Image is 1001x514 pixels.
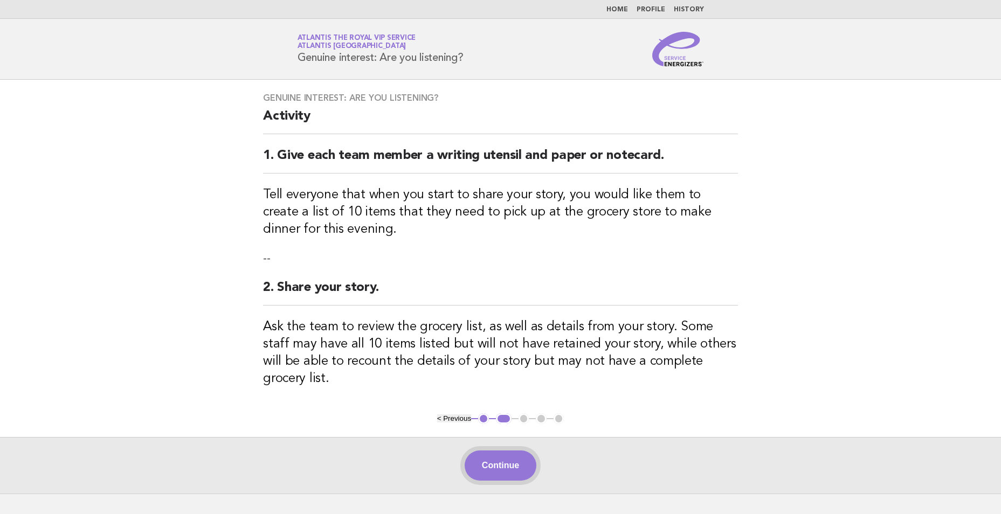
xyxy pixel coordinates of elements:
[263,318,738,387] h3: Ask the team to review the grocery list, as well as details from your story. Some staff may have ...
[637,6,665,13] a: Profile
[478,413,489,424] button: 1
[263,147,738,173] h2: 1. Give each team member a writing utensil and paper or notecard.
[263,251,738,266] p: --
[298,43,406,50] span: Atlantis [GEOGRAPHIC_DATA]
[606,6,628,13] a: Home
[298,35,464,63] h1: Genuine interest: Are you listening?
[298,34,416,50] a: Atlantis the Royal VIP ServiceAtlantis [GEOGRAPHIC_DATA]
[674,6,704,13] a: History
[263,186,738,238] h3: Tell everyone that when you start to share your story, you would like them to create a list of 10...
[263,93,738,103] h3: Genuine interest: Are you listening?
[437,414,471,422] button: < Previous
[496,413,512,424] button: 2
[263,279,738,305] h2: 2. Share your story.
[652,32,704,66] img: Service Energizers
[465,450,536,481] button: Continue
[263,108,738,134] h2: Activity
